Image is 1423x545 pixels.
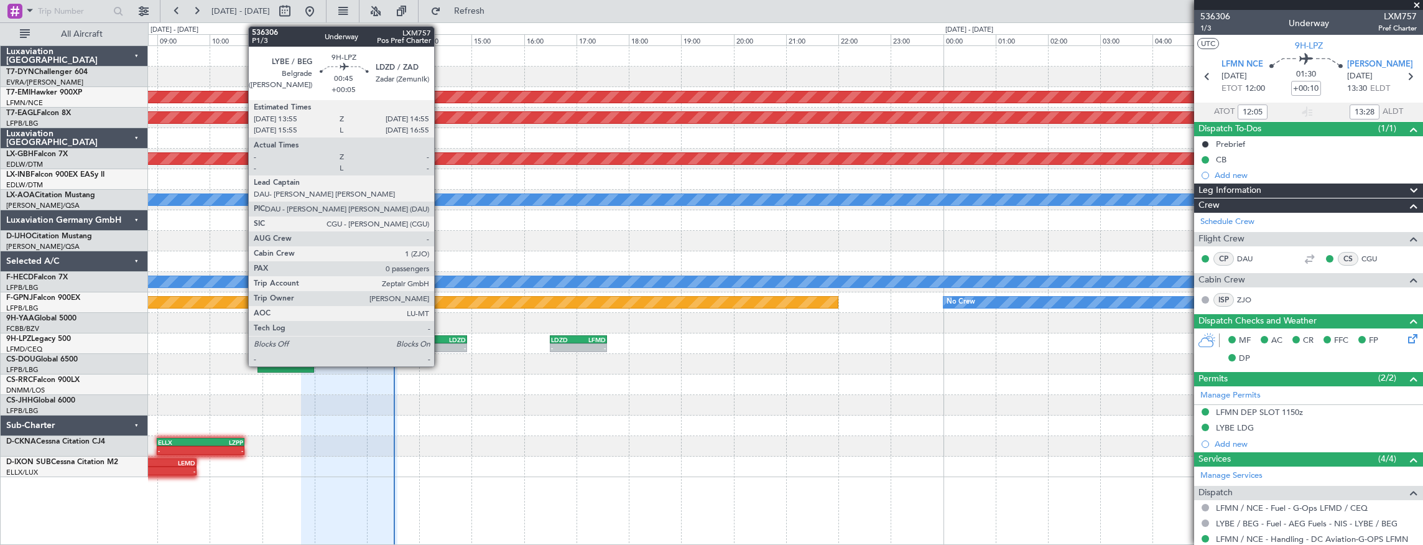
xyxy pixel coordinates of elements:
[1289,17,1329,30] div: Underway
[1197,38,1219,49] button: UTC
[6,459,118,466] a: D-IXON SUBCessna Citation M2
[14,24,135,44] button: All Aircraft
[6,68,88,76] a: T7-DYNChallenger 604
[6,356,35,363] span: CS-DOU
[415,344,440,352] div: -
[838,34,891,45] div: 22:00
[947,293,975,312] div: No Crew
[6,438,36,445] span: D-CKNA
[6,89,30,96] span: T7-EMI
[1334,335,1348,347] span: FFC
[1198,198,1220,213] span: Crew
[6,89,82,96] a: T7-EMIHawker 900XP
[1200,389,1261,402] a: Manage Permits
[349,336,396,343] div: LYBE
[6,171,30,179] span: LX-INB
[1378,452,1396,465] span: (4/4)
[6,109,37,117] span: T7-EAGL
[6,192,35,199] span: LX-AOA
[1347,58,1413,71] span: [PERSON_NAME]
[6,376,33,384] span: CS-RRC
[6,233,32,240] span: D-IJHO
[367,34,419,45] div: 13:00
[415,336,440,343] div: LYBE
[151,25,198,35] div: [DATE] - [DATE]
[1370,83,1390,95] span: ELDT
[1378,10,1417,23] span: LXM757
[6,274,34,281] span: F-HECD
[6,324,39,333] a: FCBB/BZV
[158,439,200,446] div: ELLX
[201,439,243,446] div: LZPP
[1216,534,1408,544] a: LFMN / NCE - Handling - DC Aviation-G-OPS LFMN
[1200,10,1230,23] span: 536306
[201,447,243,454] div: -
[577,34,629,45] div: 17:00
[786,34,838,45] div: 21:00
[1152,34,1205,45] div: 04:00
[1383,106,1403,118] span: ALDT
[38,2,109,21] input: Trip Number
[891,34,943,45] div: 23:00
[6,386,45,395] a: DNMM/LOS
[1213,293,1234,307] div: ISP
[6,294,33,302] span: F-GPNJ
[6,274,68,281] a: F-HECDFalcon 7X
[1215,170,1417,180] div: Add new
[158,447,200,454] div: -
[1237,294,1265,305] a: ZJO
[629,34,681,45] div: 18:00
[1216,154,1226,165] div: CB
[262,34,315,45] div: 11:00
[211,6,270,17] span: [DATE] - [DATE]
[6,406,39,416] a: LFPB/LBG
[6,109,71,117] a: T7-EAGLFalcon 8X
[1216,407,1303,417] div: LFMN DEP SLOT 1150z
[1378,122,1396,135] span: (1/1)
[578,344,606,352] div: -
[943,34,996,45] div: 00:00
[6,304,39,313] a: LFPB/LBG
[1347,70,1373,83] span: [DATE]
[210,34,262,45] div: 10:00
[578,336,606,343] div: LFMD
[6,78,83,87] a: EVRA/[PERSON_NAME]
[6,151,34,158] span: LX-GBH
[471,34,524,45] div: 15:00
[443,7,496,16] span: Refresh
[133,459,195,467] div: LEMD
[945,25,993,35] div: [DATE] - [DATE]
[6,233,92,240] a: D-IJHOCitation Mustang
[1198,232,1245,246] span: Flight Crew
[6,201,80,210] a: [PERSON_NAME]/QSA
[6,335,71,343] a: 9H-LPZLegacy 500
[6,180,43,190] a: EDLW/DTM
[681,34,733,45] div: 19:00
[1048,34,1100,45] div: 02:00
[6,283,39,292] a: LFPB/LBG
[1216,503,1368,513] a: LFMN / NCE - Fuel - G-Ops LFMD / CEQ
[6,397,75,404] a: CS-JHHGlobal 6000
[1378,371,1396,384] span: (2/2)
[6,294,80,302] a: F-GPNJFalcon 900EX
[6,356,78,363] a: CS-DOUGlobal 6500
[1198,273,1245,287] span: Cabin Crew
[441,336,466,343] div: LDZD
[1369,335,1378,347] span: FP
[6,335,31,343] span: 9H-LPZ
[551,344,578,352] div: -
[1295,39,1323,52] span: 9H-LPZ
[302,336,349,343] div: LFMN
[734,34,786,45] div: 20:00
[6,438,105,445] a: D-CKNACessna Citation CJ4
[1198,184,1261,198] span: Leg Information
[1198,314,1317,328] span: Dispatch Checks and Weather
[1350,105,1379,119] input: --:--
[1100,34,1152,45] div: 03:00
[1216,422,1254,433] div: LYBE LDG
[1200,470,1263,482] a: Manage Services
[1361,253,1389,264] a: CGU
[1200,23,1230,34] span: 1/3
[6,345,42,354] a: LFMD/CEQ
[6,315,76,322] a: 9H-YAAGlobal 5000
